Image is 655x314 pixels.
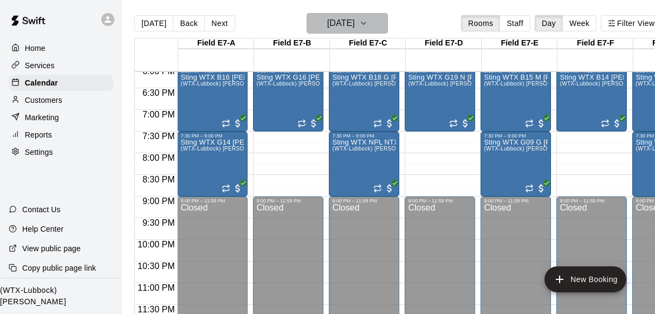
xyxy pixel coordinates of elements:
[9,57,113,74] a: Services
[22,263,96,273] p: Copy public page link
[330,38,406,49] div: Field E7-C
[484,81,573,87] span: (WTX-Lubbock) [PERSON_NAME]
[406,38,482,49] div: Field E7-D
[332,146,421,152] span: (WTX-Lubbock) [PERSON_NAME]
[332,198,396,204] div: 9:00 PM – 11:59 PM
[177,67,248,132] div: 6:00 PM – 7:30 PM: (WTX-Lubbock) Berl Huffman
[329,67,399,132] div: 6:00 PM – 7:30 PM: (WTX-Lubbock) Berl Huffman
[256,81,345,87] span: (WTX-Lubbock) [PERSON_NAME]
[562,15,596,31] button: Week
[22,243,81,254] p: View public page
[9,127,113,143] a: Reports
[135,283,177,292] span: 11:00 PM
[25,43,46,54] p: Home
[449,119,458,128] span: Recurring event
[180,198,244,204] div: 9:00 PM – 11:59 PM
[481,132,551,197] div: 7:30 PM – 9:00 PM: (WTX-Lubbock) Berl Huffman
[140,218,178,227] span: 9:30 PM
[180,133,244,139] div: 7:30 PM – 9:00 PM
[25,112,59,123] p: Marketing
[408,81,497,87] span: (WTX-Lubbock) [PERSON_NAME]
[9,75,113,91] a: Calendar
[482,38,557,49] div: Field E7-E
[332,81,421,87] span: (WTX-Lubbock) [PERSON_NAME]
[140,197,178,206] span: 9:00 PM
[525,184,534,193] span: Recurring event
[560,198,624,204] div: 9:00 PM – 11:59 PM
[536,183,547,194] span: All customers have paid
[178,38,254,49] div: Field E7-A
[135,240,177,249] span: 10:00 PM
[373,119,382,128] span: Recurring event
[254,38,330,49] div: Field E7-B
[222,119,230,128] span: Recurring event
[601,119,609,128] span: Recurring event
[9,40,113,56] a: Home
[140,175,178,184] span: 8:30 PM
[384,118,395,129] span: All customers have paid
[327,16,355,31] h6: [DATE]
[560,81,648,87] span: (WTX-Lubbock) [PERSON_NAME]
[25,77,58,88] p: Calendar
[140,153,178,162] span: 8:00 PM
[484,198,548,204] div: 9:00 PM – 11:59 PM
[140,88,178,97] span: 6:30 PM
[253,67,323,132] div: 6:00 PM – 7:30 PM: (WTX-Lubbock) Berl Huffman
[535,15,563,31] button: Day
[500,15,530,31] button: Staff
[9,92,113,108] a: Customers
[332,133,396,139] div: 7:30 PM – 9:00 PM
[180,146,269,152] span: (WTX-Lubbock) [PERSON_NAME]
[25,60,55,71] p: Services
[173,15,205,31] button: Back
[384,183,395,194] span: All customers have paid
[256,198,320,204] div: 9:00 PM – 11:59 PM
[408,198,472,204] div: 9:00 PM – 11:59 PM
[461,15,500,31] button: Rooms
[9,109,113,126] a: Marketing
[373,184,382,193] span: Recurring event
[544,266,626,292] button: add
[329,132,399,197] div: 7:30 PM – 9:00 PM: (WTX-Lubbock) Berl Huffman
[536,118,547,129] span: All customers have paid
[180,81,269,87] span: (WTX-Lubbock) [PERSON_NAME]
[204,15,235,31] button: Next
[481,67,551,132] div: 6:00 PM – 7:30 PM: (WTX-Lubbock) Berl Huffman
[135,261,177,271] span: 10:30 PM
[484,133,548,139] div: 7:30 PM – 9:00 PM
[612,118,622,129] span: All customers have paid
[232,118,243,129] span: All customers have paid
[177,132,248,197] div: 7:30 PM – 9:00 PM: (WTX-Lubbock) Berl Huffman
[460,118,471,129] span: All customers have paid
[22,204,61,215] p: Contact Us
[135,305,177,314] span: 11:30 PM
[525,119,534,128] span: Recurring event
[308,118,319,129] span: All customers have paid
[484,146,573,152] span: (WTX-Lubbock) [PERSON_NAME]
[307,13,388,34] button: [DATE]
[557,38,633,49] div: Field E7-F
[22,224,63,234] p: Help Center
[25,147,53,158] p: Settings
[140,110,178,119] span: 7:00 PM
[232,183,243,194] span: All customers have paid
[297,119,306,128] span: Recurring event
[222,184,230,193] span: Recurring event
[25,95,62,106] p: Customers
[9,144,113,160] a: Settings
[25,129,52,140] p: Reports
[556,67,627,132] div: 6:00 PM – 7:30 PM: (WTX-Lubbock) Berl Huffman
[405,67,475,132] div: 6:00 PM – 7:30 PM: (WTX-Lubbock) Berl Huffman
[134,15,173,31] button: [DATE]
[140,132,178,141] span: 7:30 PM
